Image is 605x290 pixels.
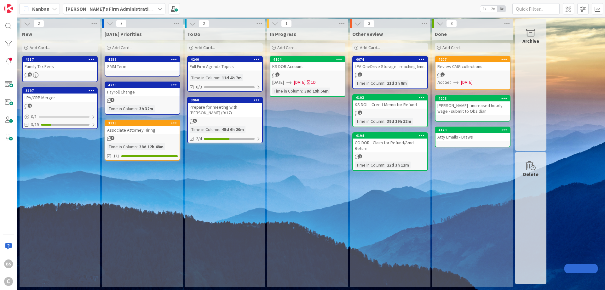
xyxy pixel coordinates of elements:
div: 4240 [188,57,262,62]
div: Time in Column [190,74,219,81]
span: 2 [441,72,445,77]
div: LPA OneDrive Storage - reaching limit [353,62,427,71]
div: Payroll Change [105,88,180,96]
div: LPA/CRP Merger [23,94,97,102]
div: 4173Atty Emails - Draws [435,127,510,141]
span: 2/4 [196,135,202,142]
div: 3935Associate Attorney Hiring [105,120,180,134]
div: 4207Review CMG collections [435,57,510,71]
div: 3197LPA/CRP Merger [23,88,97,102]
div: 45d 6h 20m [220,126,245,133]
div: 4288 [105,57,180,62]
span: [DATE] [272,79,284,86]
div: Time in Column [190,126,219,133]
div: 21d 3h 8m [385,80,408,87]
span: Other Review [352,31,383,37]
div: Atty Emails - Draws [435,133,510,141]
span: 0 / 1 [31,113,37,120]
div: 4194 [353,133,427,139]
div: 0/1 [23,113,97,121]
div: Time in Column [272,88,302,94]
div: 4104KS DOR Account [270,57,345,71]
div: 4288SMM Term [105,57,180,71]
span: In Progress [270,31,296,37]
span: Add Card... [360,45,380,50]
div: 4240 [191,57,262,62]
span: 8 [110,136,114,140]
span: 1/1 [113,153,119,159]
span: 1 [110,98,114,102]
b: [PERSON_NAME]'s Firm Administration Board [66,6,169,12]
span: Add Card... [30,45,50,50]
div: Delete [523,170,539,178]
div: 4288 [108,57,180,62]
div: 4203 [438,96,510,101]
div: Review CMG collections [435,62,510,71]
div: 3960 [191,98,262,102]
span: 1 [358,111,362,115]
span: 3x [497,6,506,12]
div: 4203[PERSON_NAME] - increased hourly wage - submit to Obsidian [435,96,510,115]
img: Visit kanbanzone.com [4,4,13,13]
span: To Do [187,31,200,37]
div: 4173 [435,127,510,133]
div: 3935 [108,121,180,125]
span: [DATE] [461,79,473,86]
span: 5 [193,119,197,123]
span: : [302,88,303,94]
span: Add Card... [277,45,297,50]
div: C [4,277,13,286]
div: Archive [522,37,539,45]
div: 4103KS DOL - Credit Memo for Refund [353,95,427,109]
div: Time in Column [355,80,384,87]
div: SMM Term [105,62,180,71]
span: 0/3 [196,84,202,90]
div: KS DOL - Credit Memo for Refund [353,100,427,109]
div: [PERSON_NAME] - increased hourly wage - submit to Obsidian [435,101,510,115]
div: 4117Family Tax Fees [23,57,97,71]
span: : [384,118,385,125]
div: 38d 12h 48m [138,143,165,150]
span: [DATE] [294,79,306,86]
span: 2 [33,20,44,27]
div: 4240Full Firm Agenda Topics [188,57,262,71]
div: 3197 [23,88,97,94]
div: Prepare for meeting with [PERSON_NAME] (9/17) [188,103,262,117]
i: Not Set [437,79,451,85]
div: 4074 [353,57,427,62]
div: 4194CO DOR - Claim for Refund/Amd Return [353,133,427,152]
div: 4074 [356,57,427,62]
span: 1 [275,72,279,77]
div: 3960Prepare for meeting with [PERSON_NAME] (9/17) [188,97,262,117]
div: Time in Column [355,118,384,125]
div: KS DOR Account [270,62,345,71]
span: 4 [28,72,32,77]
span: New [22,31,32,37]
div: 4117 [23,57,97,62]
div: 39d 19h 12m [385,118,413,125]
div: Time in Column [355,162,384,168]
div: 4276 [108,83,180,87]
div: 3935 [105,120,180,126]
div: 3h 32m [138,105,155,112]
div: 3960 [188,97,262,103]
span: Done [435,31,447,37]
span: 2x [489,6,497,12]
span: Kanban [32,5,49,13]
span: Add Card... [442,45,463,50]
div: 4194 [356,134,427,138]
span: : [384,162,385,168]
div: Family Tax Fees [23,62,97,71]
span: 1x [480,6,489,12]
span: 3 [358,72,362,77]
div: 4103 [353,95,427,100]
span: : [137,143,138,150]
span: : [384,80,385,87]
div: 3197 [26,88,97,93]
div: CO DOR - Claim for Refund/Amd Return [353,139,427,152]
div: 4207 [435,57,510,62]
div: Time in Column [107,143,137,150]
span: Add Card... [112,45,132,50]
div: Full Firm Agenda Topics [188,62,262,71]
span: Today's Priorities [105,31,142,37]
